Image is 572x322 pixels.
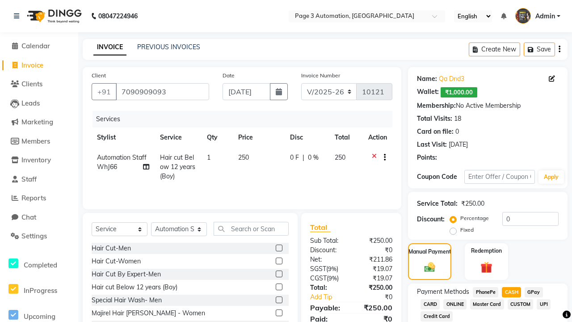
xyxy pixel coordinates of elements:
[2,60,76,71] a: Invoice
[2,136,76,147] a: Members
[2,155,76,165] a: Inventory
[160,153,195,180] span: Hair cut Below 12 years (Boy)
[464,170,535,184] input: Enter Offer / Coupon Code
[92,283,177,292] div: Hair cut Below 12 years (Boy)
[408,248,451,256] label: Manual Payment
[155,127,202,148] th: Service
[421,261,438,274] img: _cash.svg
[328,265,336,272] span: 9%
[351,255,399,264] div: ₹211.86
[233,127,285,148] th: Price
[351,274,399,283] div: ₹19.07
[2,174,76,185] a: Staff
[2,231,76,241] a: Settings
[328,275,337,282] span: 9%
[303,153,304,162] span: |
[421,311,453,322] span: Credit Card
[417,199,458,208] div: Service Total:
[2,117,76,127] a: Marketing
[303,274,351,283] div: ( )
[310,265,326,273] span: SGST
[93,111,399,127] div: Services
[303,302,351,313] div: Payable:
[525,287,543,297] span: GPay
[502,287,521,297] span: CASH
[310,223,331,232] span: Total
[469,42,520,56] button: Create New
[2,98,76,109] a: Leads
[303,264,351,274] div: ( )
[2,193,76,203] a: Reports
[92,72,106,80] label: Client
[470,299,504,309] span: Master Card
[417,127,454,136] div: Card on file:
[538,170,564,184] button: Apply
[92,270,161,279] div: Hair Cut By Expert-Men
[303,283,351,292] div: Total:
[524,42,555,56] button: Save
[97,153,147,171] span: Automation Staff WhJ66
[2,79,76,89] a: Clients
[508,299,534,309] span: CUSTOM
[21,61,43,69] span: Invoice
[477,260,496,275] img: _gift.svg
[303,255,351,264] div: Net:
[23,4,84,29] img: logo
[24,261,57,269] span: Completed
[308,153,319,162] span: 0 %
[417,172,464,182] div: Coupon Code
[417,101,456,110] div: Membership:
[417,153,437,162] div: Points:
[290,153,299,162] span: 0 F
[417,114,452,123] div: Total Visits:
[21,213,36,221] span: Chat
[214,222,289,236] input: Search or Scan
[24,312,55,321] span: Upcoming
[329,127,363,148] th: Total
[351,283,399,292] div: ₹250.00
[351,302,399,313] div: ₹250.00
[2,212,76,223] a: Chat
[24,286,57,295] span: InProgress
[116,83,209,100] input: Search by Name/Mobile/Email/Code
[21,194,46,202] span: Reports
[21,118,53,126] span: Marketing
[303,246,351,255] div: Discount:
[461,199,484,208] div: ₹250.00
[417,74,437,84] div: Name:
[202,127,233,148] th: Qty
[515,8,531,24] img: Admin
[92,309,205,318] div: Majirel Hair [PERSON_NAME] - Women
[473,287,498,297] span: PhonePe
[21,99,40,107] span: Leads
[238,153,249,161] span: 250
[417,87,439,97] div: Wallet:
[92,296,162,305] div: Special Hair Wash- Men
[359,292,399,302] div: ₹0
[21,175,37,183] span: Staff
[460,214,489,222] label: Percentage
[21,156,51,164] span: Inventory
[417,287,469,297] span: Payment Methods
[21,137,50,145] span: Members
[285,127,329,148] th: Disc
[335,153,345,161] span: 250
[92,127,155,148] th: Stylist
[301,72,340,80] label: Invoice Number
[449,140,468,149] div: [DATE]
[92,257,141,266] div: Hair Cut-Women
[303,292,359,302] a: Add Tip
[441,87,477,97] span: ₹1,000.00
[93,39,126,55] a: INVOICE
[471,247,502,255] label: Redemption
[303,236,351,246] div: Sub Total:
[443,299,467,309] span: ONLINE
[351,236,399,246] div: ₹250.00
[537,299,551,309] span: UPI
[2,41,76,51] a: Calendar
[454,114,461,123] div: 18
[363,127,392,148] th: Action
[92,244,131,253] div: Hair Cut-Men
[207,153,210,161] span: 1
[310,274,327,282] span: CGST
